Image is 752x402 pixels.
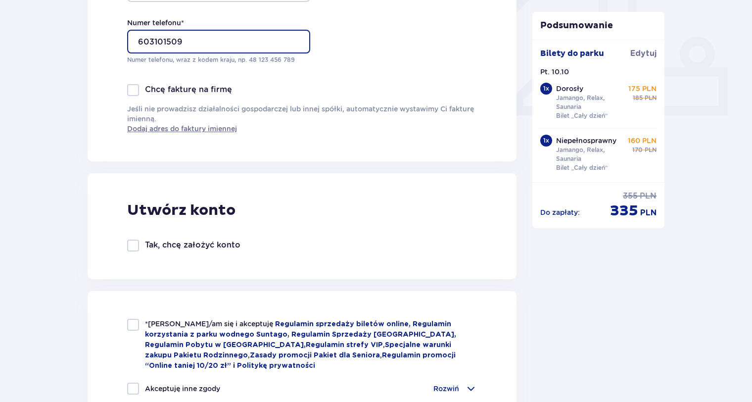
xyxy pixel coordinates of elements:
[645,94,657,102] span: PLN
[250,352,380,359] a: Zasady promocji Pakiet dla Seniora
[275,321,413,328] a: Regulamin sprzedaży biletów online,
[556,84,583,94] p: Dorosły
[127,55,310,64] p: Numer telefonu, wraz z kodem kraju, np. 48 ​123 ​456 ​789
[145,320,275,328] span: *[PERSON_NAME]/am się i akceptuję
[645,146,657,154] span: PLN
[628,84,657,94] p: 175 PLN
[127,30,310,53] input: Numer telefonu
[145,319,477,371] p: , , ,
[556,163,608,172] p: Bilet „Cały dzień”
[630,48,657,59] span: Edytuj
[237,362,315,369] a: Politykę prywatności
[127,124,237,134] a: Dodaj adres do faktury imiennej
[633,94,643,102] span: 185
[540,83,552,95] div: 1 x
[540,207,580,217] p: Do zapłaty :
[540,67,569,77] p: Pt. 10.10
[628,136,657,146] p: 160 PLN
[623,191,638,201] span: 355
[127,104,477,134] p: Jeśli nie prowadzisz działalności gospodarczej lub innej spółki, automatycznie wystawimy Ci faktu...
[632,146,643,154] span: 170
[540,48,604,59] p: Bilety do parku
[306,342,383,349] a: Regulamin strefy VIP
[640,191,657,201] span: PLN
[556,136,616,146] p: Niepełnosprawny
[233,362,237,369] span: i
[556,111,608,120] p: Bilet „Cały dzień”
[127,18,184,28] label: Numer telefonu *
[640,207,657,218] span: PLN
[127,201,235,220] p: Utwórz konto
[433,384,459,394] p: Rozwiń
[145,342,306,349] a: Regulamin Pobytu w [GEOGRAPHIC_DATA],
[145,384,220,394] p: Akceptuję inne zgody
[145,84,232,95] p: Chcę fakturę na firmę
[540,135,552,147] div: 1 x
[556,94,624,111] p: Jamango, Relax, Saunaria
[145,240,240,251] p: Tak, chcę założyć konto
[532,20,665,32] p: Podsumowanie
[556,146,624,163] p: Jamango, Relax, Saunaria
[291,331,456,338] a: Regulamin Sprzedaży [GEOGRAPHIC_DATA],
[610,201,638,220] span: 335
